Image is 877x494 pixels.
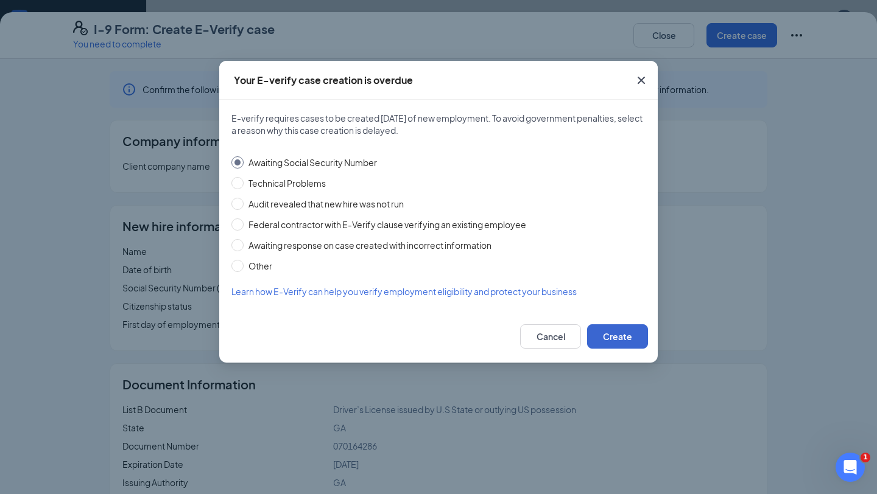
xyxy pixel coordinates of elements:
[231,286,577,297] span: Learn how E-Verify can help you verify employment eligibility and protect your business
[634,73,649,88] svg: Cross
[231,112,646,136] span: E-verify requires cases to be created [DATE] of new employment. To avoid government penalties, se...
[836,453,865,482] iframe: Intercom live chat
[587,324,648,349] button: Create
[244,197,409,210] span: Audit revealed that new hire was not run
[861,453,870,462] span: 1
[234,74,413,87] div: Your E-verify case creation is overdue
[244,156,382,169] span: Awaiting Social Security Number
[520,324,581,349] button: Cancel
[244,259,277,273] span: Other
[244,218,531,231] span: Federal contractor with E-Verify clause verifying an existing employee
[231,285,646,298] a: Learn how E-Verify can help you verify employment eligibility and protect your business
[244,238,496,252] span: Awaiting response on case created with incorrect information
[625,61,658,100] button: Close
[244,176,331,190] span: Technical Problems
